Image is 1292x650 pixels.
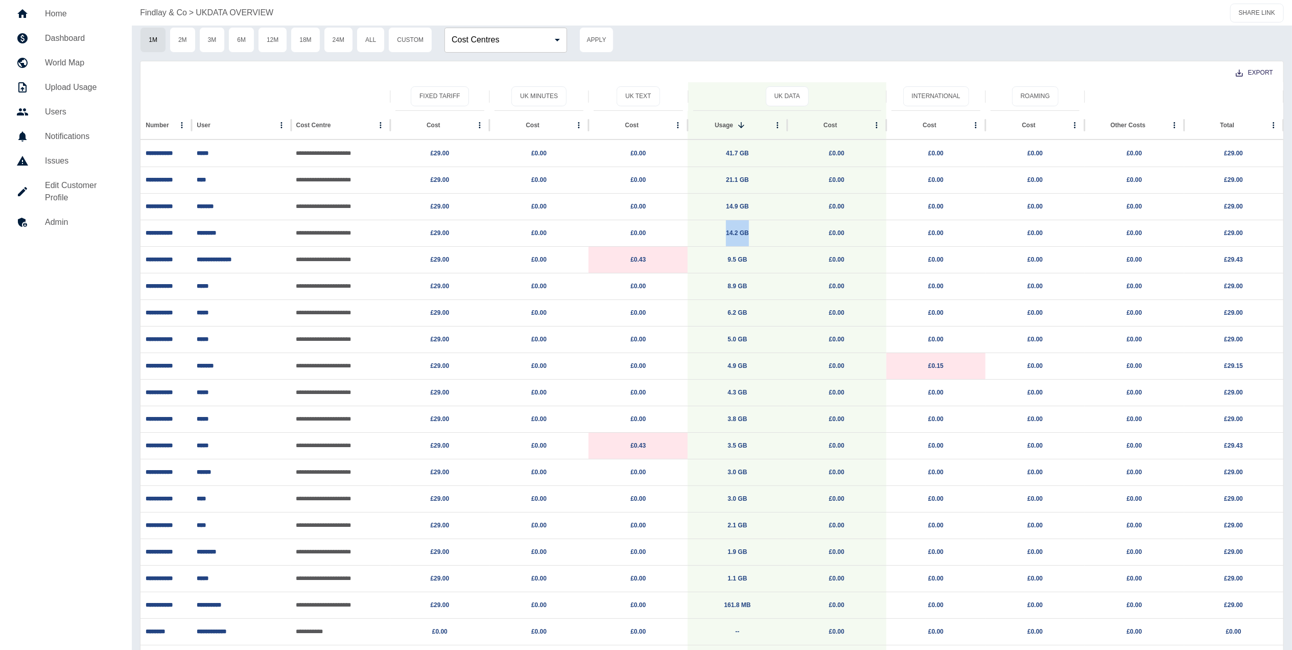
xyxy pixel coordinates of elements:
[531,469,547,476] a: £0.00
[829,548,844,555] a: £0.00
[928,628,944,635] a: £0.00
[923,122,936,129] div: Cost
[373,118,388,132] button: Cost Centre column menu
[1224,522,1243,529] a: £29.00
[1224,469,1243,476] a: £29.00
[1230,4,1284,22] button: SHARE LINK
[829,256,844,263] a: £0.00
[724,601,751,609] a: 161.8 MB
[531,601,547,609] a: £0.00
[427,122,440,129] div: Cost
[1126,601,1142,609] a: £0.00
[431,362,450,369] a: £29.00
[431,203,450,210] a: £29.00
[324,27,353,53] button: 24M
[140,7,187,19] p: Findlay & Co
[928,601,944,609] a: £0.00
[928,469,944,476] a: £0.00
[630,628,646,635] a: £0.00
[1027,309,1043,316] a: £0.00
[728,495,747,502] a: 3.0 GB
[531,336,547,343] a: £0.00
[728,548,747,555] a: 1.9 GB
[903,86,969,106] button: International
[1126,495,1142,502] a: £0.00
[531,548,547,555] a: £0.00
[1224,309,1243,316] a: £29.00
[411,86,469,106] button: Fixed Tariff
[928,150,944,157] a: £0.00
[1224,229,1243,237] a: £29.00
[531,256,547,263] a: £0.00
[1027,469,1043,476] a: £0.00
[671,118,685,132] button: Cost column menu
[531,495,547,502] a: £0.00
[1224,415,1243,423] a: £29.00
[728,256,747,263] a: 9.5 GB
[199,27,225,53] button: 3M
[928,203,944,210] a: £0.00
[531,442,547,449] a: £0.00
[630,522,646,529] a: £0.00
[431,309,450,316] a: £29.00
[829,229,844,237] a: £0.00
[511,86,567,106] button: UK Minutes
[1027,203,1043,210] a: £0.00
[726,176,749,183] a: 21.1 GB
[928,548,944,555] a: £0.00
[291,27,320,53] button: 18M
[1027,389,1043,396] a: £0.00
[928,575,944,582] a: £0.00
[630,150,646,157] a: £0.00
[531,522,547,529] a: £0.00
[829,575,844,582] a: £0.00
[1027,495,1043,502] a: £0.00
[630,256,646,263] a: £0.43
[1111,122,1146,129] div: Other Costs
[928,283,944,290] a: £0.00
[196,7,273,19] a: UKDATA OVERVIEW
[829,495,844,502] a: £0.00
[928,229,944,237] a: £0.00
[630,309,646,316] a: £0.00
[1224,442,1243,449] a: £29.43
[572,118,586,132] button: Cost column menu
[829,283,844,290] a: £0.00
[870,118,884,132] button: Cost column menu
[630,495,646,502] a: £0.00
[45,179,115,204] h5: Edit Customer Profile
[728,415,747,423] a: 3.8 GB
[630,176,646,183] a: £0.00
[8,124,124,149] a: Notifications
[531,229,547,237] a: £0.00
[431,522,450,529] a: £29.00
[928,442,944,449] a: £0.00
[1027,548,1043,555] a: £0.00
[296,122,331,129] div: Cost Centre
[45,8,115,20] h5: Home
[928,495,944,502] a: £0.00
[728,522,747,529] a: 2.1 GB
[625,122,639,129] div: Cost
[728,283,747,290] a: 8.9 GB
[1027,176,1043,183] a: £0.00
[431,389,450,396] a: £29.00
[8,75,124,100] a: Upload Usage
[431,442,450,449] a: £29.00
[228,27,254,53] button: 6M
[432,628,448,635] a: £0.00
[45,130,115,143] h5: Notifications
[1126,575,1142,582] a: £0.00
[829,415,844,423] a: £0.00
[189,7,194,19] p: >
[829,469,844,476] a: £0.00
[829,628,844,635] a: £0.00
[829,203,844,210] a: £0.00
[829,176,844,183] a: £0.00
[829,601,844,609] a: £0.00
[715,122,733,129] div: Usage
[928,309,944,316] a: £0.00
[1224,336,1243,343] a: £29.00
[928,522,944,529] a: £0.00
[726,150,749,157] a: 41.7 GB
